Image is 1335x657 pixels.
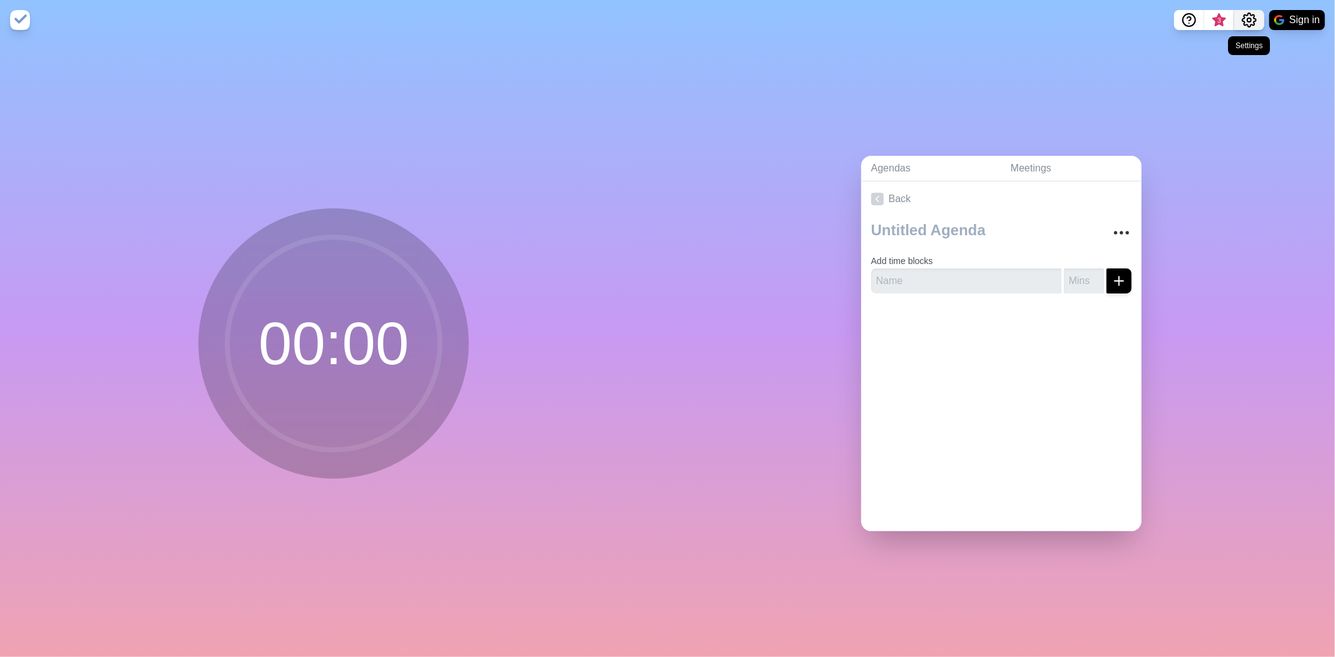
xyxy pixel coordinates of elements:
button: What’s new [1204,10,1234,30]
button: Settings [1234,10,1264,30]
a: Agendas [861,156,1001,181]
img: timeblocks logo [10,10,30,30]
button: Help [1174,10,1204,30]
button: More [1109,220,1134,245]
a: Back [861,181,1142,216]
a: Meetings [1001,156,1142,181]
span: 3 [1214,16,1224,26]
input: Name [871,268,1061,293]
img: google logo [1274,15,1284,25]
input: Mins [1064,268,1104,293]
label: Add time blocks [871,256,933,266]
button: Sign in [1269,10,1325,30]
